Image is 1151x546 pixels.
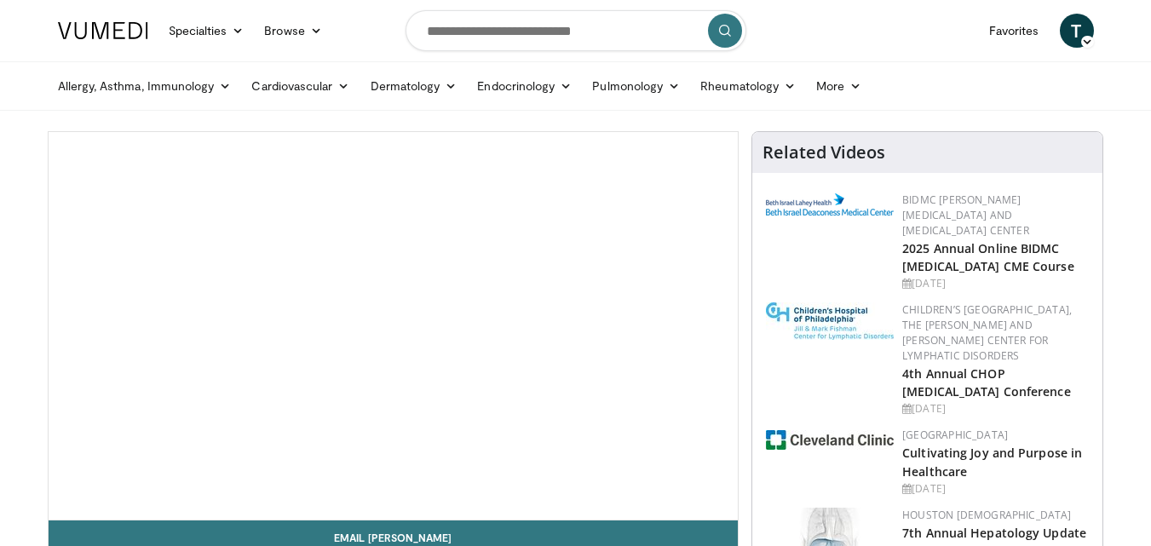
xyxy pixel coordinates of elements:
[902,508,1071,522] a: Houston [DEMOGRAPHIC_DATA]
[902,276,1089,291] div: [DATE]
[979,14,1050,48] a: Favorites
[1060,14,1094,48] a: T
[406,10,746,51] input: Search topics, interventions
[158,14,255,48] a: Specialties
[766,430,894,450] img: 1ef99228-8384-4f7a-af87-49a18d542794.png.150x105_q85_autocrop_double_scale_upscale_version-0.2.jpg
[582,69,690,103] a: Pulmonology
[902,240,1074,274] a: 2025 Annual Online BIDMC [MEDICAL_DATA] CME Course
[766,193,894,216] img: c96b19ec-a48b-46a9-9095-935f19585444.png.150x105_q85_autocrop_double_scale_upscale_version-0.2.png
[690,69,806,103] a: Rheumatology
[902,302,1072,363] a: Children’s [GEOGRAPHIC_DATA], The [PERSON_NAME] and [PERSON_NAME] Center for Lymphatic Disorders
[48,69,242,103] a: Allergy, Asthma, Immunology
[241,69,360,103] a: Cardiovascular
[806,69,872,103] a: More
[467,69,582,103] a: Endocrinology
[49,132,739,520] video-js: Video Player
[766,302,894,340] img: ffa5faa8-5a43-44fb-9bed-3795f4b5ac57.jpg.150x105_q85_autocrop_double_scale_upscale_version-0.2.jpg
[902,365,1071,399] a: 4th Annual CHOP [MEDICAL_DATA] Conference
[763,142,885,163] h4: Related Videos
[902,401,1089,417] div: [DATE]
[254,14,332,48] a: Browse
[902,481,1089,497] div: [DATE]
[360,69,468,103] a: Dermatology
[902,445,1082,479] a: Cultivating Joy and Purpose in Healthcare
[902,193,1029,238] a: BIDMC [PERSON_NAME][MEDICAL_DATA] and [MEDICAL_DATA] Center
[902,428,1008,442] a: [GEOGRAPHIC_DATA]
[58,22,148,39] img: VuMedi Logo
